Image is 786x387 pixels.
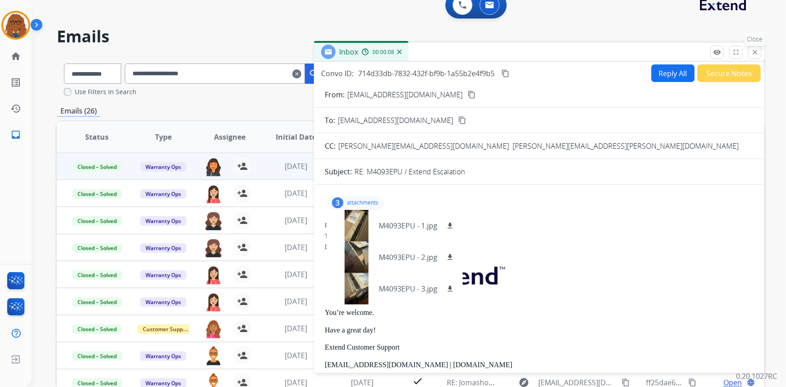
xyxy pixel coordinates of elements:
[285,269,307,279] span: [DATE]
[204,184,223,203] img: agent-avatar
[85,132,109,142] span: Status
[751,48,759,56] mat-icon: close
[140,189,186,199] span: Warranty Ops
[10,103,21,114] mat-icon: history
[325,343,754,351] p: Extend Customer Support
[325,115,335,126] p: To:
[204,157,223,176] img: agent-avatar
[325,361,754,369] p: [EMAIL_ADDRESS][DOMAIN_NAME] | [DOMAIN_NAME]
[321,68,354,79] p: Convo ID:
[140,351,186,361] span: Warranty Ops
[446,253,454,261] mat-icon: download
[379,252,437,263] p: M4093EPU - 2.jpg
[10,77,21,88] mat-icon: list_alt
[745,32,765,46] p: Close
[732,48,740,56] mat-icon: fullscreen
[285,161,307,171] span: [DATE]
[379,283,437,294] p: M4093EPU - 3.jpg
[347,199,378,206] p: attachments
[622,378,630,387] mat-icon: content_copy
[325,166,352,177] p: Subject:
[713,48,721,56] mat-icon: remove_red_eye
[72,162,122,172] span: Closed – Solved
[72,216,122,226] span: Closed – Solved
[237,269,248,280] mat-icon: person_add
[72,351,122,361] span: Closed – Solved
[747,378,755,387] mat-icon: language
[276,132,316,142] span: Initial Date
[140,216,186,226] span: Warranty Ops
[285,323,307,333] span: [DATE]
[688,378,696,387] mat-icon: content_copy
[214,132,245,142] span: Assignee
[339,47,358,57] span: Inbox
[237,242,248,253] mat-icon: person_add
[204,211,223,230] img: agent-avatar
[140,243,186,253] span: Warranty Ops
[736,371,777,382] p: 0.20.1027RC
[204,238,223,257] img: agent-avatar
[468,91,476,99] mat-icon: content_copy
[237,215,248,226] mat-icon: person_add
[285,296,307,306] span: [DATE]
[446,222,454,230] mat-icon: download
[358,68,495,78] span: 714d33db-7832-432f-bf9b-1a55b2e4f9b5
[501,69,509,77] mat-icon: content_copy
[137,324,196,334] span: Customer Support
[140,297,186,307] span: Warranty Ops
[140,270,186,280] span: Warranty Ops
[354,166,465,177] p: RE: M4093EPU / Extend Escalation
[285,242,307,252] span: [DATE]
[237,323,248,334] mat-icon: person_add
[347,89,463,100] p: [EMAIL_ADDRESS][DOMAIN_NAME]
[748,46,762,59] button: Close
[57,105,100,117] p: Emails (26)
[75,87,136,96] label: Use Filters In Search
[237,161,248,172] mat-icon: person_add
[325,141,336,151] p: CC:
[204,346,223,365] img: agent-avatar
[285,351,307,360] span: [DATE]
[72,270,122,280] span: Closed – Solved
[72,324,122,334] span: Closed – Solved
[72,297,122,307] span: Closed – Solved
[697,64,761,82] button: Secure Notes
[72,243,122,253] span: Closed – Solved
[3,13,28,38] img: avatar
[325,232,754,241] div: To:
[292,68,301,79] mat-icon: clear
[338,115,453,126] span: [EMAIL_ADDRESS][DOMAIN_NAME]
[325,221,754,230] div: From:
[309,68,319,79] mat-icon: search
[651,64,695,82] button: Reply All
[285,188,307,198] span: [DATE]
[458,116,466,124] mat-icon: content_copy
[373,49,394,56] span: 00:00:08
[513,141,739,151] span: [PERSON_NAME][EMAIL_ADDRESS][PERSON_NAME][DOMAIN_NAME]
[325,309,754,317] p: You’re welcome.
[57,27,764,46] h2: Emails
[72,189,122,199] span: Closed – Solved
[237,350,248,361] mat-icon: person_add
[10,129,21,140] mat-icon: inbox
[379,220,437,231] p: M4093EPU - 1.jpg
[10,51,21,62] mat-icon: home
[237,296,248,307] mat-icon: person_add
[446,285,454,293] mat-icon: download
[325,89,345,100] p: From:
[338,141,509,151] span: [PERSON_NAME][EMAIL_ADDRESS][DOMAIN_NAME]
[204,319,223,338] img: agent-avatar
[325,326,754,334] p: Have a great day!
[155,132,172,142] span: Type
[237,188,248,199] mat-icon: person_add
[332,197,343,208] div: 3
[140,162,186,172] span: Warranty Ops
[412,376,423,387] mat-icon: check
[204,292,223,311] img: agent-avatar
[285,215,307,225] span: [DATE]
[325,242,754,251] div: Date:
[204,265,223,284] img: agent-avatar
